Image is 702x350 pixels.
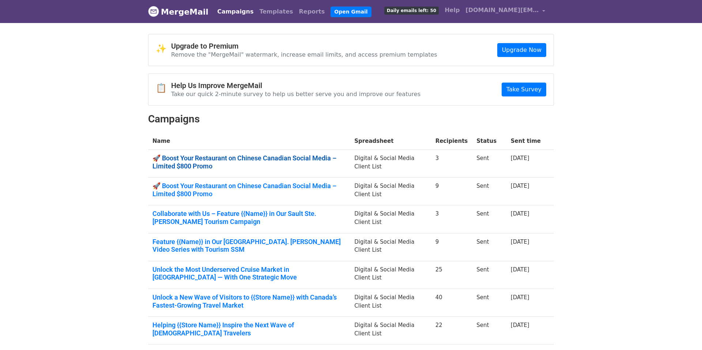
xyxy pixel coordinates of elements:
[148,6,159,17] img: MergeMail logo
[296,4,328,19] a: Reports
[350,133,431,150] th: Spreadsheet
[152,154,346,170] a: 🚀 Boost Your Restaurant on Chinese Canadian Social Media – Limited $800 Promo
[214,4,256,19] a: Campaigns
[511,266,529,273] a: [DATE]
[497,43,546,57] a: Upgrade Now
[350,289,431,317] td: Digital & Social Media Client List
[511,239,529,245] a: [DATE]
[472,317,506,345] td: Sent
[472,205,506,233] td: Sent
[431,178,472,205] td: 9
[350,150,431,178] td: Digital & Social Media Client List
[472,233,506,261] td: Sent
[381,3,442,18] a: Daily emails left: 50
[350,233,431,261] td: Digital & Social Media Client List
[331,7,371,17] a: Open Gmail
[472,289,506,317] td: Sent
[665,315,702,350] iframe: Chat Widget
[472,133,506,150] th: Status
[442,3,463,18] a: Help
[463,3,548,20] a: [DOMAIN_NAME][EMAIL_ADDRESS][DOMAIN_NAME]
[472,150,506,178] td: Sent
[152,266,346,281] a: Unlock the Most Underserved Cruise Market in [GEOGRAPHIC_DATA] — With One Strategic Move
[152,293,346,309] a: Unlock a New Wave of Visitors to {{Store Name}} with Canada’s Fastest-Growing Travel Market
[472,178,506,205] td: Sent
[148,133,350,150] th: Name
[350,178,431,205] td: Digital & Social Media Client List
[431,289,472,317] td: 40
[171,51,437,58] p: Remove the "MergeMail" watermark, increase email limits, and access premium templates
[465,6,539,15] span: [DOMAIN_NAME][EMAIL_ADDRESS][DOMAIN_NAME]
[384,7,439,15] span: Daily emails left: 50
[350,205,431,233] td: Digital & Social Media Client List
[511,155,529,161] a: [DATE]
[171,81,420,90] h4: Help Us Improve MergeMail
[152,182,346,198] a: 🚀 Boost Your Restaurant on Chinese Canadian Social Media – Limited $800 Promo
[511,210,529,217] a: [DATE]
[431,205,472,233] td: 3
[148,4,208,19] a: MergeMail
[431,133,472,150] th: Recipients
[152,238,346,254] a: Feature {{Name}} in Our [GEOGRAPHIC_DATA]. [PERSON_NAME] Video Series with Tourism SSM
[156,43,171,54] span: ✨
[431,261,472,289] td: 25
[350,261,431,289] td: Digital & Social Media Client List
[506,133,545,150] th: Sent time
[431,150,472,178] td: 3
[431,317,472,345] td: 22
[511,294,529,301] a: [DATE]
[152,210,346,225] a: Collaborate with Us – Feature {{Name}} in Our Sault Ste. [PERSON_NAME] Tourism Campaign
[350,317,431,345] td: Digital & Social Media Client List
[156,83,171,94] span: 📋
[148,113,554,125] h2: Campaigns
[171,42,437,50] h4: Upgrade to Premium
[431,233,472,261] td: 9
[256,4,296,19] a: Templates
[502,83,546,96] a: Take Survey
[511,322,529,328] a: [DATE]
[152,321,346,337] a: Helping {{Store Name}} Inspire the Next Wave of [DEMOGRAPHIC_DATA] Travelers
[472,261,506,289] td: Sent
[171,90,420,98] p: Take our quick 2-minute survey to help us better serve you and improve our features
[511,183,529,189] a: [DATE]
